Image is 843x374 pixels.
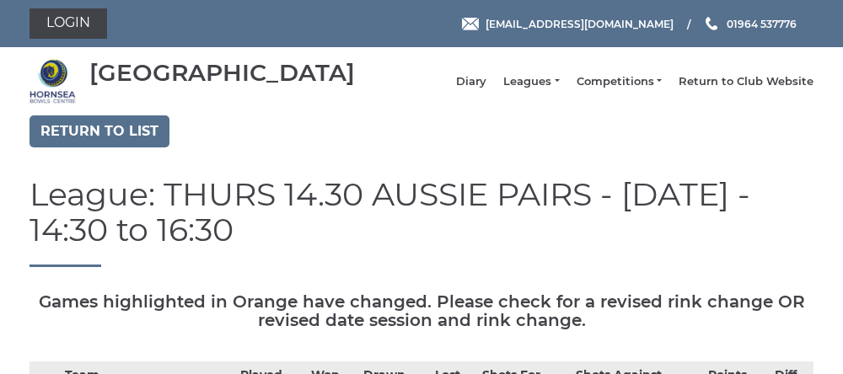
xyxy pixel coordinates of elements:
[30,8,107,39] a: Login
[462,16,674,32] a: Email [EMAIL_ADDRESS][DOMAIN_NAME]
[577,74,662,89] a: Competitions
[703,16,797,32] a: Phone us 01964 537776
[30,177,813,267] h1: League: THURS 14.30 AUSSIE PAIRS - [DATE] - 14:30 to 16:30
[727,17,797,29] span: 01964 537776
[706,17,717,30] img: Phone us
[503,74,559,89] a: Leagues
[89,60,355,86] div: [GEOGRAPHIC_DATA]
[486,17,674,29] span: [EMAIL_ADDRESS][DOMAIN_NAME]
[462,18,479,30] img: Email
[30,292,813,329] h5: Games highlighted in Orange have changed. Please check for a revised rink change OR revised date ...
[30,58,76,104] img: Hornsea Bowls Centre
[30,115,169,147] a: Return to list
[679,74,813,89] a: Return to Club Website
[456,74,486,89] a: Diary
